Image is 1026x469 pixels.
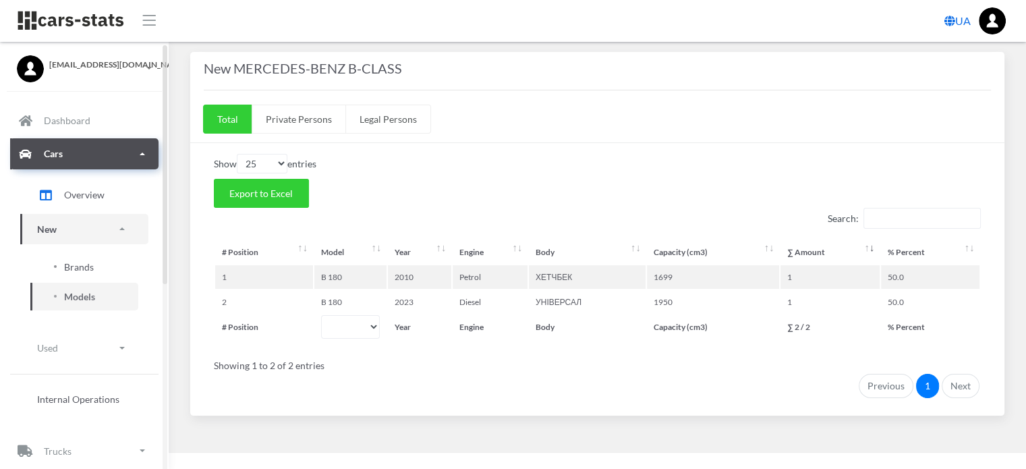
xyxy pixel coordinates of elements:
span: Internal Operations [37,392,119,406]
p: New [37,221,57,238]
td: 1 [215,265,313,289]
label: Search: [828,208,981,229]
span: Export to Excel [229,188,293,199]
a: Models [30,283,138,310]
td: 2023 [388,290,451,314]
th: Year [388,315,451,339]
a: Internal Operations [20,385,148,413]
td: Petrol [453,265,528,289]
td: 1699 [647,265,779,289]
th: Capacity (cm3) [647,315,779,339]
td: 1 [780,290,880,314]
label: Show entries [214,154,316,173]
a: Total [203,105,252,134]
th: # Position [215,315,313,339]
td: B 180 [314,265,387,289]
a: Private Persons [252,105,346,134]
th: %&nbsp;Percent: activate to sort column ascending [881,240,979,264]
th: #&nbsp;Position: activate to sort column ascending [215,240,313,264]
th: Engine [453,315,528,339]
td: 1 [780,265,880,289]
th: Body [529,315,646,339]
a: [EMAIL_ADDRESS][DOMAIN_NAME] [17,55,152,71]
span: Brands [64,260,94,274]
td: ХЕТЧБЕК [529,265,646,289]
select: Showentries [237,154,287,173]
input: Search: [863,208,981,229]
a: UA [939,7,976,34]
a: New [20,214,148,244]
th: % Percent [881,315,979,339]
th: ∑ 2 / 2 [780,315,880,339]
span: [EMAIL_ADDRESS][DOMAIN_NAME] [49,59,152,71]
th: Capacity (cm3): activate to sort column ascending [647,240,779,264]
td: Diesel [453,290,528,314]
a: Used [20,333,148,363]
span: Models [64,289,95,304]
p: Used [37,339,58,356]
p: Cars [44,145,63,162]
th: Year: activate to sort column ascending [388,240,451,264]
th: Engine: activate to sort column ascending [453,240,528,264]
a: 1 [916,374,939,398]
button: Export to Excel [214,179,309,209]
span: Overview [64,188,105,202]
a: Brands [30,253,138,281]
td: B 180 [314,290,387,314]
td: 50.0 [881,290,979,314]
td: 50.0 [881,265,979,289]
td: 2010 [388,265,451,289]
h4: New MERCEDES-BENZ B-CLASS [204,57,991,79]
a: Legal Persons [345,105,431,134]
th: Model: activate to sort column ascending [314,240,387,264]
div: Showing 1 to 2 of 2 entries [214,350,981,373]
img: ... [979,7,1006,34]
td: УНІВЕРСАЛ [529,290,646,314]
p: Dashboard [44,112,90,129]
p: Trucks [44,443,72,460]
a: Overview [20,178,148,212]
th: Body: activate to sort column ascending [529,240,646,264]
td: 1950 [647,290,779,314]
img: navbar brand [17,10,125,31]
a: Dashboard [10,105,159,136]
th: ∑&nbsp;Amount: activate to sort column ascending [780,240,880,264]
td: 2 [215,290,313,314]
a: Trucks [10,435,159,466]
a: Cars [10,138,159,169]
